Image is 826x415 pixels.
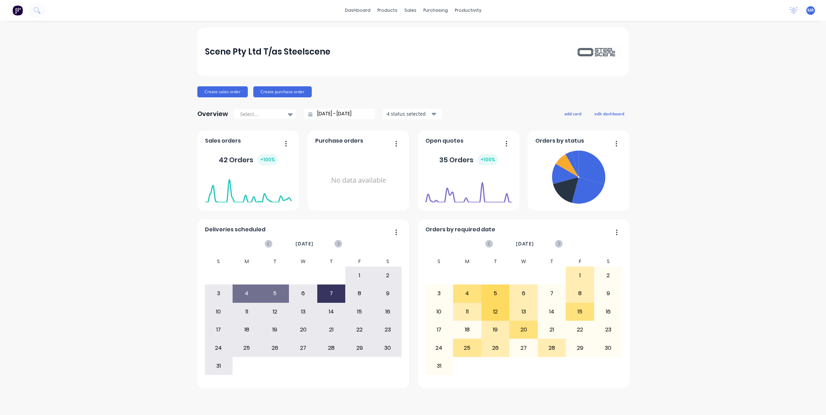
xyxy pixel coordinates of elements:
[205,339,233,356] div: 24
[261,303,289,320] div: 12
[374,267,402,284] div: 2
[261,321,289,338] div: 19
[374,303,402,320] div: 16
[425,137,463,145] span: Open quotes
[478,154,498,165] div: + 100 %
[482,303,509,320] div: 12
[482,285,509,302] div: 5
[516,240,534,248] span: [DATE]
[205,303,233,320] div: 10
[481,257,510,267] div: T
[318,321,345,338] div: 21
[253,86,312,97] button: Create purchase order
[509,257,538,267] div: W
[538,303,566,320] div: 14
[341,5,374,16] a: dashboard
[420,5,451,16] div: purchasing
[205,357,233,375] div: 31
[594,339,622,356] div: 30
[566,257,594,267] div: F
[317,257,346,267] div: T
[439,154,498,165] div: 35 Orders
[425,285,453,302] div: 3
[289,285,317,302] div: 6
[594,257,622,267] div: S
[807,7,814,13] span: MR
[233,339,261,356] div: 25
[233,285,261,302] div: 4
[510,285,537,302] div: 6
[566,339,594,356] div: 29
[535,137,584,145] span: Orders by status
[346,339,373,356] div: 29
[538,321,566,338] div: 21
[566,267,594,284] div: 1
[289,303,317,320] div: 13
[318,339,345,356] div: 28
[315,137,363,145] span: Purchase orders
[261,285,289,302] div: 5
[374,285,402,302] div: 9
[318,303,345,320] div: 14
[510,339,537,356] div: 27
[261,257,289,267] div: T
[261,339,289,356] div: 26
[387,110,430,117] div: 4 status selected
[383,109,442,119] button: 4 status selected
[538,285,566,302] div: 7
[374,257,402,267] div: S
[566,285,594,302] div: 8
[374,5,401,16] div: products
[594,285,622,302] div: 9
[453,321,481,338] div: 18
[205,257,233,267] div: S
[205,285,233,302] div: 3
[573,46,621,58] img: Scene Pty Ltd T/as Steelscene
[289,339,317,356] div: 27
[289,321,317,338] div: 20
[233,257,261,267] div: M
[345,257,374,267] div: F
[401,5,420,16] div: sales
[346,285,373,302] div: 8
[590,109,629,118] button: edit dashboard
[566,303,594,320] div: 15
[425,321,453,338] div: 17
[538,257,566,267] div: T
[295,240,313,248] span: [DATE]
[482,339,509,356] div: 26
[538,339,566,356] div: 28
[451,5,485,16] div: productivity
[425,257,453,267] div: S
[482,321,509,338] div: 19
[453,339,481,356] div: 25
[510,303,537,320] div: 13
[346,321,373,338] div: 22
[453,285,481,302] div: 4
[205,137,241,145] span: Sales orders
[594,303,622,320] div: 16
[205,321,233,338] div: 17
[346,267,373,284] div: 1
[219,154,278,165] div: 42 Orders
[566,321,594,338] div: 22
[374,321,402,338] div: 23
[453,303,481,320] div: 11
[594,267,622,284] div: 2
[233,321,261,338] div: 18
[289,257,317,267] div: W
[233,303,261,320] div: 11
[425,357,453,375] div: 31
[12,5,23,16] img: Factory
[453,257,481,267] div: M
[374,339,402,356] div: 30
[560,109,586,118] button: add card
[318,285,345,302] div: 7
[205,45,330,59] div: Scene Pty Ltd T/as Steelscene
[510,321,537,338] div: 20
[346,303,373,320] div: 15
[425,303,453,320] div: 10
[315,148,402,213] div: No data available
[197,86,248,97] button: Create sales order
[257,154,278,165] div: + 100 %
